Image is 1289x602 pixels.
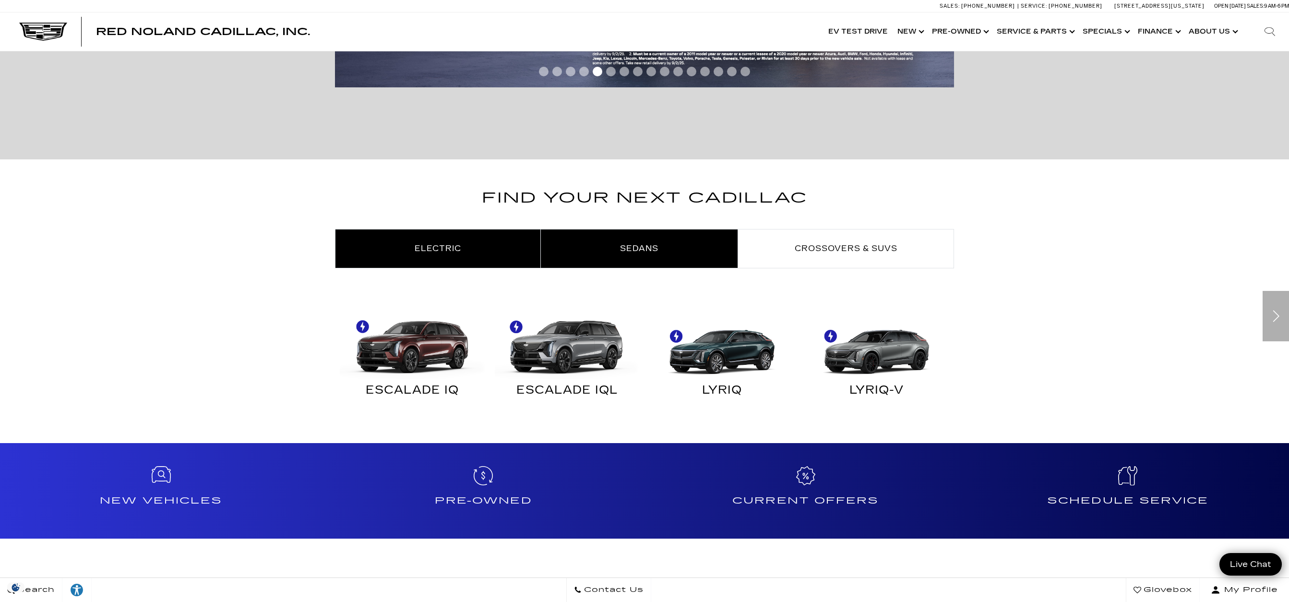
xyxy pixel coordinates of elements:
[992,12,1078,51] a: Service & Parts
[96,27,310,36] a: Red Noland Cadillac, Inc.
[644,443,967,539] a: Current Offers
[800,306,955,405] a: LYRIQ-V LYRIQ-V
[1200,578,1289,602] button: Open user profile menu
[62,583,91,597] div: Explore your accessibility options
[582,583,644,597] span: Contact Us
[1264,3,1289,9] span: 9 AM-6 PM
[660,67,669,76] span: Go to slide 10
[19,23,67,41] img: Cadillac Dark Logo with Cadillac White Text
[648,493,963,508] h4: Current Offers
[1184,12,1241,51] a: About Us
[646,67,656,76] span: Go to slide 9
[644,306,800,405] a: LYRIQ LYRIQ
[579,67,589,76] span: Go to slide 4
[740,67,750,76] span: Go to slide 16
[1263,291,1289,341] div: Next slide
[1141,583,1192,597] span: Glovebox
[415,244,461,253] span: Electric
[633,67,643,76] span: Go to slide 8
[1078,12,1133,51] a: Specials
[940,3,960,9] span: Sales:
[566,578,651,602] a: Contact Us
[566,67,575,76] span: Go to slide 3
[1133,12,1184,51] a: Finance
[1247,3,1264,9] span: Sales:
[1214,3,1246,9] span: Open [DATE]
[795,244,897,253] span: Crossovers & SUVs
[687,67,696,76] span: Go to slide 12
[497,386,638,398] div: ESCALADE IQL
[335,229,540,268] a: Electric
[700,67,710,76] span: Go to slide 13
[727,67,737,76] span: Go to slide 15
[1225,559,1276,570] span: Live Chat
[1219,553,1282,576] a: Live Chat
[1220,583,1278,597] span: My Profile
[495,306,640,378] img: ESCALADE IQL
[1114,3,1205,9] a: [STREET_ADDRESS][US_STATE]
[552,67,562,76] span: Go to slide 2
[620,67,629,76] span: Go to slide 7
[620,244,658,253] span: Sedans
[4,493,319,508] h4: New Vehicles
[714,67,723,76] span: Go to slide 14
[335,306,490,405] a: ESCALADE IQ ESCALADE IQ
[340,306,485,378] img: ESCALADE IQ
[649,306,795,378] img: LYRIQ
[539,67,549,76] span: Go to slide 1
[940,3,1017,9] a: Sales: [PHONE_NUMBER]
[804,306,950,378] img: LYRIQ-V
[893,12,927,51] a: New
[342,386,483,398] div: ESCALADE IQ
[490,306,645,405] a: ESCALADE IQL ESCALADE IQL
[807,386,947,398] div: LYRIQ-V
[1126,578,1200,602] a: Glovebox
[1021,3,1047,9] span: Service:
[606,67,616,76] span: Go to slide 6
[1017,3,1105,9] a: Service: [PHONE_NUMBER]
[971,493,1286,508] h4: Schedule Service
[673,67,683,76] span: Go to slide 11
[541,229,738,268] a: Sedans
[326,493,641,508] h4: Pre-Owned
[62,578,92,602] a: Explore your accessibility options
[5,582,27,592] img: Opt-Out Icon
[961,3,1015,9] span: [PHONE_NUMBER]
[652,386,792,398] div: LYRIQ
[322,443,645,539] a: Pre-Owned
[738,229,954,268] a: Crossovers & SUVs
[593,67,602,76] span: Go to slide 5
[824,12,893,51] a: EV Test Drive
[96,26,310,37] span: Red Noland Cadillac, Inc.
[335,186,954,222] h2: Find Your Next Cadillac
[927,12,992,51] a: Pre-Owned
[5,582,27,592] section: Click to Open Cookie Consent Modal
[1049,3,1102,9] span: [PHONE_NUMBER]
[15,583,55,597] span: Search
